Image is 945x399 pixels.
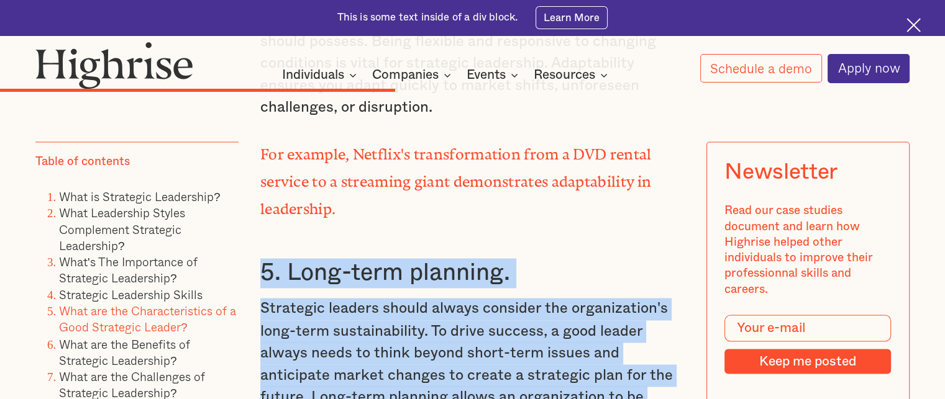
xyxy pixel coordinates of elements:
a: Schedule a demo [700,54,822,83]
div: This is some text inside of a div block. [337,11,518,25]
div: Newsletter [725,160,838,186]
form: Modal Form [725,315,892,374]
div: Events [467,68,506,83]
img: Highrise logo [35,42,193,89]
a: Apply now [828,54,910,83]
div: Table of contents [35,154,130,169]
a: What's The Importance of Strategic Leadership? [59,253,198,287]
a: What are the Benefits of Strategic Leadership? [59,334,190,369]
div: Read our case studies document and learn how Highrise helped other individuals to improve their p... [725,204,892,298]
strong: For example, Netflix's transformation from a DVD rental service to a streaming giant demonstrates... [260,146,652,209]
a: What Leadership Styles Complement Strategic Leadership? [59,204,185,255]
img: Cross icon [906,18,921,32]
div: Companies [372,68,455,83]
a: Learn More [536,6,608,29]
div: Individuals [282,68,360,83]
a: Strategic Leadership Skills [59,285,203,303]
div: Individuals [282,68,344,83]
div: Resources [534,68,595,83]
input: Keep me posted [725,349,892,374]
input: Your e-mail [725,315,892,342]
a: What is Strategic Leadership? [59,187,221,205]
div: Companies [372,68,439,83]
a: What are the Characteristics of a Good Strategic Leader? [59,302,236,336]
div: Events [467,68,522,83]
div: Resources [534,68,611,83]
h3: 5. Long-term planning. [260,258,685,288]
